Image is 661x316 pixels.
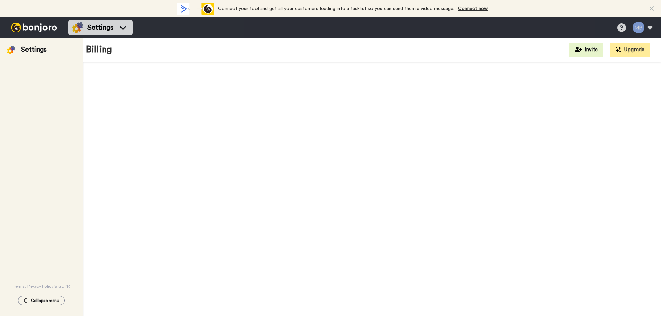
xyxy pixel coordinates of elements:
div: Settings [21,45,47,54]
button: Collapse menu [18,296,65,305]
span: Settings [87,23,113,32]
div: animation [177,3,214,15]
a: Connect now [458,6,488,11]
img: bj-logo-header-white.svg [8,23,60,32]
span: Collapse menu [31,298,59,303]
span: Connect your tool and get all your customers loading into a tasklist so you can send them a video... [218,6,454,11]
img: settings-colored.svg [7,46,15,54]
h1: Billing [86,45,112,55]
button: Upgrade [610,43,650,57]
img: settings-colored.svg [72,22,83,33]
button: Invite [569,43,603,57]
